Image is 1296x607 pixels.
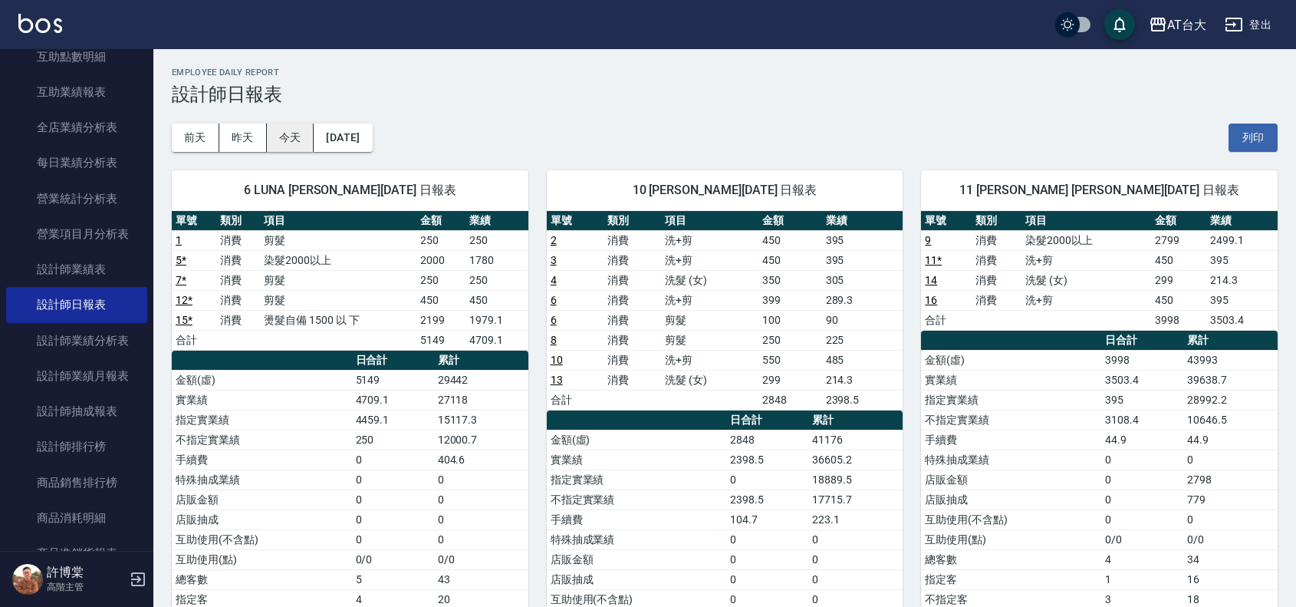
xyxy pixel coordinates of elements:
td: 3503.4 [1101,370,1183,390]
td: 店販抽成 [172,510,352,529]
div: AT台大 [1167,15,1206,35]
th: 單號 [172,211,216,231]
a: 商品銷售排行榜 [6,465,147,500]
td: 洗髮 (女) [661,270,758,290]
td: 395 [822,230,903,250]
td: 消費 [604,370,661,390]
td: 消費 [972,290,1021,310]
td: 41176 [808,430,903,450]
td: 10646.5 [1183,410,1278,430]
th: 累計 [808,411,903,431]
th: 金額 [416,211,465,231]
td: 0/0 [352,549,434,569]
td: 0/0 [1101,529,1183,549]
table: a dense table [921,211,1278,331]
td: 450 [1151,250,1206,270]
th: 項目 [661,211,758,231]
button: save [1104,9,1135,40]
td: 1979.1 [465,310,528,330]
td: 16 [1183,569,1278,589]
td: 450 [1151,290,1206,310]
a: 16 [925,294,937,306]
th: 項目 [1021,211,1151,231]
td: 消費 [972,230,1021,250]
td: 0/0 [1183,529,1278,549]
td: 395 [822,250,903,270]
td: 染髮2000以上 [260,250,416,270]
td: 250 [465,230,528,250]
p: 高階主管 [47,580,125,594]
td: 消費 [604,310,661,330]
td: 5 [352,569,434,589]
td: 消費 [216,230,261,250]
a: 4 [551,274,557,286]
td: 395 [1101,390,1183,410]
span: 6 LUNA [PERSON_NAME][DATE] 日報表 [190,183,510,198]
td: 金額(虛) [547,430,727,450]
td: 3998 [1101,350,1183,370]
a: 9 [925,234,931,246]
td: 消費 [216,270,261,290]
td: 27118 [434,390,528,410]
td: 剪髮 [661,330,758,350]
td: 15117.3 [434,410,528,430]
td: 消費 [604,350,661,370]
td: 互助使用(不含點) [921,510,1101,529]
td: 12000.7 [434,430,528,450]
a: 2 [551,234,557,246]
td: 0 [352,510,434,529]
a: 6 [551,314,557,326]
td: 不指定實業績 [172,430,352,450]
td: 合計 [547,390,604,410]
td: 550 [758,350,821,370]
h2: Employee Daily Report [172,68,1278,78]
td: 0 [352,529,434,549]
td: 0 [434,490,528,510]
a: 設計師業績月報表 [6,358,147,394]
td: 779 [1183,490,1278,510]
th: 業績 [822,211,903,231]
td: 特殊抽成業績 [172,470,352,490]
td: 2398.5 [726,450,808,470]
td: 0 [434,510,528,529]
td: 299 [1151,270,1206,290]
a: 1 [176,234,182,246]
td: 合計 [172,330,216,350]
a: 商品進銷貨報表 [6,536,147,571]
button: 今天 [267,124,314,152]
a: 8 [551,334,557,346]
td: 剪髮 [260,230,416,250]
td: 0 [434,470,528,490]
a: 14 [925,274,937,286]
a: 全店業績分析表 [6,110,147,145]
th: 金額 [1151,211,1206,231]
td: 250 [416,230,465,250]
a: 設計師抽成報表 [6,394,147,429]
td: 450 [758,250,821,270]
td: 洗髮 (女) [1021,270,1151,290]
a: 6 [551,294,557,306]
td: 5149 [416,330,465,350]
td: 指定實業績 [547,470,727,490]
td: 實業績 [547,450,727,470]
td: 450 [758,230,821,250]
td: 互助使用(點) [172,549,352,569]
td: 225 [822,330,903,350]
td: 4709.1 [352,390,434,410]
button: 前天 [172,124,219,152]
td: 2398.5 [726,490,808,510]
td: 100 [758,310,821,330]
td: 350 [758,270,821,290]
td: 0 [352,470,434,490]
td: 洗+剪 [1021,290,1151,310]
td: 4459.1 [352,410,434,430]
td: 手續費 [172,450,352,470]
td: 44.9 [1183,430,1278,450]
td: 4709.1 [465,330,528,350]
td: 485 [822,350,903,370]
td: 指定實業績 [921,390,1101,410]
h5: 許博棠 [47,565,125,580]
td: 0 [808,569,903,589]
td: 剪髮 [661,310,758,330]
td: 消費 [604,270,661,290]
